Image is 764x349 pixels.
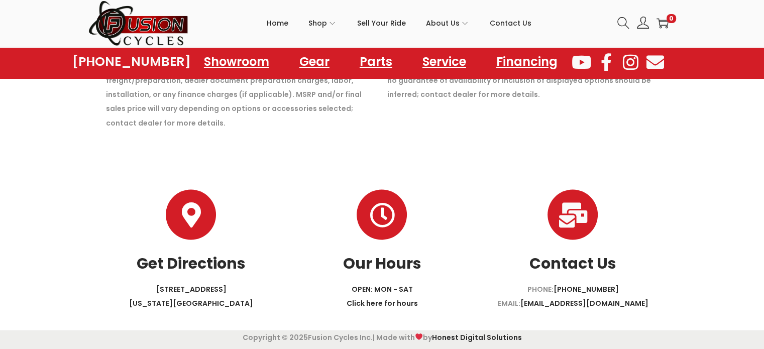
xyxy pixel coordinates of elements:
[486,50,568,73] a: Financing
[520,298,648,308] a: [EMAIL_ADDRESS][DOMAIN_NAME]
[194,50,279,73] a: Showroom
[431,332,521,342] a: Honest Digital Solutions
[357,11,406,36] span: Sell Your Ride
[357,1,406,46] a: Sell Your Ride
[490,11,531,36] span: Contact Us
[289,50,340,73] a: Gear
[477,282,668,310] p: PHONE: EMAIL:
[106,31,377,130] p: Price, if shown and unless otherwise noted, represents the Manufacturer’s Suggested Retail Price ...
[194,50,568,73] nav: Menu
[529,252,616,274] a: Contact Us
[490,1,531,46] a: Contact Us
[357,189,407,240] a: Our Hours
[426,1,470,46] a: About Us
[350,50,402,73] a: Parts
[657,17,669,29] a: 0
[308,332,373,342] span: Fusion Cycles Inc.
[137,252,246,274] a: Get Directions
[129,284,253,308] a: [STREET_ADDRESS][US_STATE][GEOGRAPHIC_DATA]
[346,284,417,308] a: OPEN: MON - SATClick here for hours
[267,11,288,36] span: Home
[189,1,610,46] nav: Primary navigation
[343,252,421,274] a: Our Hours
[308,11,327,36] span: Shop
[415,333,422,340] img: ❤
[548,189,598,240] a: Contact Us
[412,50,476,73] a: Service
[553,284,618,294] a: [PHONE_NUMBER]
[72,55,191,69] a: [PHONE_NUMBER]
[166,189,216,240] a: Get Directions
[267,1,288,46] a: Home
[426,11,460,36] span: About Us
[308,1,337,46] a: Shop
